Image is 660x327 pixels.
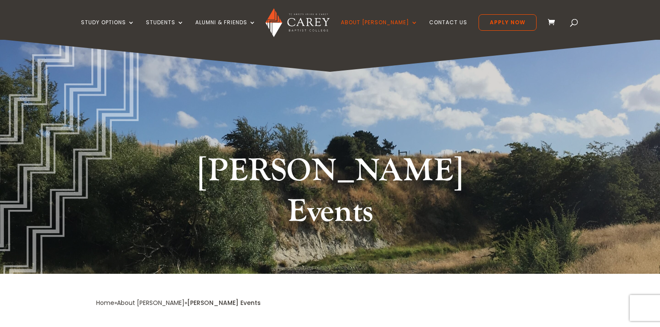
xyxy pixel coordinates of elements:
[96,298,114,307] a: Home
[117,298,184,307] a: About [PERSON_NAME]
[195,19,256,40] a: Alumni & Friends
[187,298,261,307] span: [PERSON_NAME] Events
[168,151,492,236] h1: [PERSON_NAME] Events
[146,19,184,40] a: Students
[96,298,261,307] span: » »
[81,19,135,40] a: Study Options
[341,19,418,40] a: About [PERSON_NAME]
[265,8,329,37] img: Carey Baptist College
[429,19,467,40] a: Contact Us
[479,14,537,31] a: Apply Now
